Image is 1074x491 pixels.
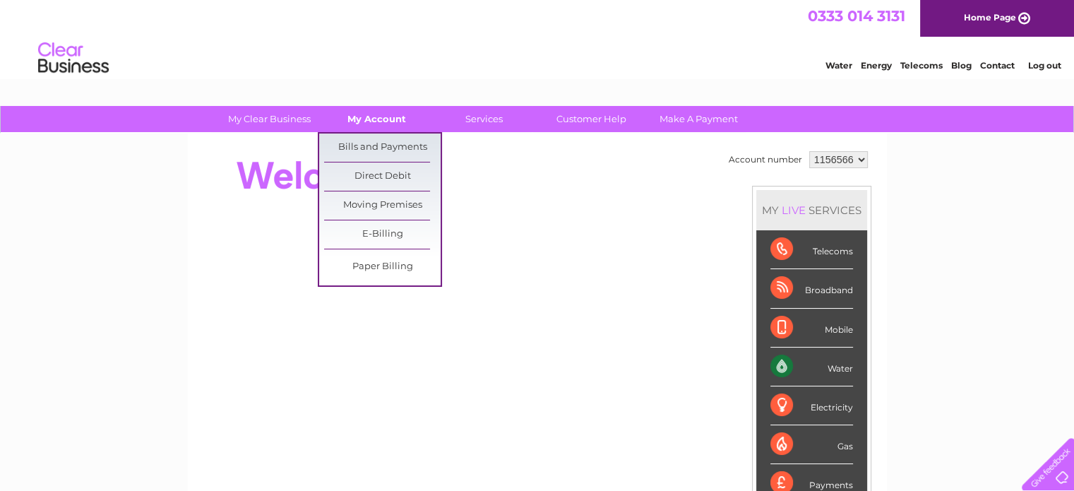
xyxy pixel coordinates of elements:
div: Electricity [770,386,853,425]
td: Account number [725,148,806,172]
a: Direct Debit [324,162,441,191]
div: Clear Business is a trading name of Verastar Limited (registered in [GEOGRAPHIC_DATA] No. 3667643... [204,8,871,69]
a: Moving Premises [324,191,441,220]
a: E-Billing [324,220,441,249]
div: Water [770,348,853,386]
a: Telecoms [900,60,943,71]
div: LIVE [779,203,809,217]
div: Telecoms [770,230,853,269]
a: My Account [318,106,435,132]
div: Gas [770,425,853,464]
a: Make A Payment [640,106,757,132]
a: Log out [1027,60,1061,71]
a: Paper Billing [324,253,441,281]
div: MY SERVICES [756,190,867,230]
a: Energy [861,60,892,71]
a: My Clear Business [211,106,328,132]
img: logo.png [37,37,109,80]
a: Water [825,60,852,71]
a: 0333 014 3131 [808,7,905,25]
a: Services [426,106,542,132]
a: Blog [951,60,972,71]
div: Mobile [770,309,853,348]
a: Bills and Payments [324,134,441,162]
a: Contact [980,60,1015,71]
div: Broadband [770,269,853,308]
a: Customer Help [533,106,650,132]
